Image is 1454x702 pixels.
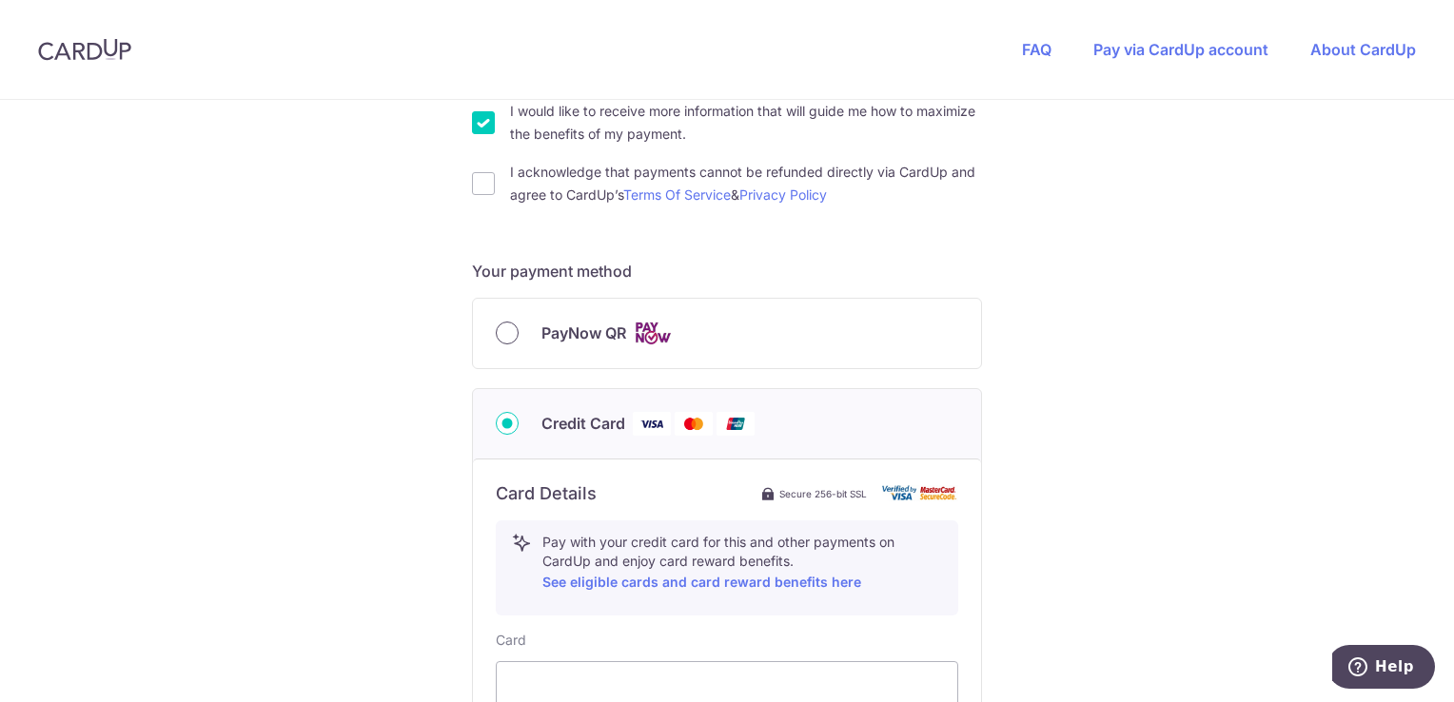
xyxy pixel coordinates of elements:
[675,412,713,436] img: Mastercard
[496,631,526,650] label: Card
[512,673,942,696] iframe: Secure card payment input frame
[1332,645,1435,692] iframe: Opens a widget where you can find more information
[739,186,827,203] a: Privacy Policy
[496,482,597,505] h6: Card Details
[1022,40,1051,59] a: FAQ
[634,322,672,345] img: Cards logo
[510,100,982,146] label: I would like to receive more information that will guide me how to maximize the benefits of my pa...
[779,486,867,501] span: Secure 256-bit SSL
[623,186,731,203] a: Terms Of Service
[510,161,982,206] label: I acknowledge that payments cannot be refunded directly via CardUp and agree to CardUp’s &
[1093,40,1268,59] a: Pay via CardUp account
[496,322,958,345] div: PayNow QR Cards logo
[38,38,131,61] img: CardUp
[882,485,958,501] img: card secure
[633,412,671,436] img: Visa
[541,322,626,344] span: PayNow QR
[542,574,861,590] a: See eligible cards and card reward benefits here
[541,412,625,435] span: Credit Card
[496,412,958,436] div: Credit Card Visa Mastercard Union Pay
[472,260,982,283] h5: Your payment method
[1310,40,1416,59] a: About CardUp
[717,412,755,436] img: Union Pay
[542,533,942,594] p: Pay with your credit card for this and other payments on CardUp and enjoy card reward benefits.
